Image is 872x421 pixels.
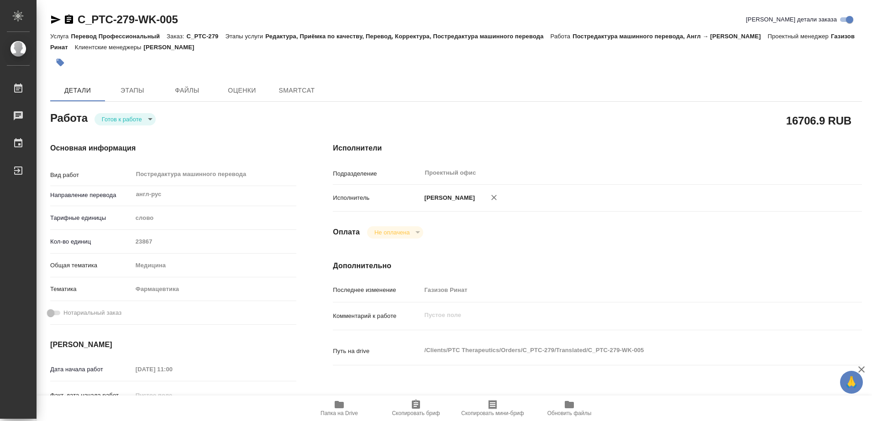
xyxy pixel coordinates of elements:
a: C_PTC-279-WK-005 [78,13,178,26]
span: Детали [56,85,100,96]
h2: 16706.9 RUB [786,113,851,128]
p: Направление перевода [50,191,132,200]
button: 🙏 [840,371,863,394]
span: Этапы [110,85,154,96]
span: Скопировать мини-бриф [461,410,524,416]
p: Услуга [50,33,71,40]
span: Скопировать бриф [392,410,440,416]
p: Тематика [50,285,132,294]
p: Работа [551,33,573,40]
p: Этапы услуги [225,33,265,40]
h4: Дополнительно [333,260,862,271]
button: Скопировать ссылку [63,14,74,25]
button: Скопировать бриф [378,395,454,421]
p: Факт. дата начала работ [50,391,132,400]
p: Проектный менеджер [767,33,830,40]
span: 🙏 [844,373,859,392]
p: Дата начала работ [50,365,132,374]
input: Пустое поле [421,283,818,296]
p: Перевод Профессиональный [71,33,167,40]
p: Последнее изменение [333,286,421,295]
p: Исполнитель [333,193,421,203]
div: Медицина [132,258,297,273]
span: Файлы [165,85,209,96]
button: Папка на Drive [301,395,378,421]
button: Не оплачена [372,229,412,236]
button: Добавить тэг [50,52,70,73]
div: слово [132,210,297,226]
span: SmartCat [275,85,319,96]
span: Обновить файлы [547,410,592,416]
p: Заказ: [167,33,186,40]
h4: Основная информация [50,143,296,154]
p: Путь на drive [333,347,421,356]
p: Подразделение [333,169,421,178]
div: Готов к работе [367,226,423,239]
p: Постредактура машинного перевода, Англ → [PERSON_NAME] [573,33,767,40]
p: Клиентские менеджеры [75,44,144,51]
p: Кол-во единиц [50,237,132,246]
button: Обновить файлы [531,395,608,421]
span: Нотариальный заказ [63,308,121,317]
p: Редактура, Приёмка по качеству, Перевод, Корректура, Постредактура машинного перевода [265,33,550,40]
textarea: /Clients/PTC Therapeutics/Orders/C_PTC-279/Translated/C_PTC-279-WK-005 [421,343,818,358]
h4: Исполнители [333,143,862,154]
button: Готов к работе [99,115,145,123]
p: Комментарий к работе [333,312,421,321]
h2: Работа [50,109,88,125]
div: Готов к работе [95,113,156,125]
h4: Оплата [333,227,360,238]
div: Фармацевтика [132,281,297,297]
input: Пустое поле [132,389,212,402]
button: Скопировать ссылку для ЯМессенджера [50,14,61,25]
button: Скопировать мини-бриф [454,395,531,421]
input: Пустое поле [132,235,297,248]
p: Вид работ [50,171,132,180]
p: [PERSON_NAME] [421,193,475,203]
span: [PERSON_NAME] детали заказа [746,15,837,24]
span: Папка на Drive [320,410,358,416]
span: Оценки [220,85,264,96]
p: C_PTC-279 [187,33,226,40]
button: Удалить исполнителя [484,187,504,208]
p: [PERSON_NAME] [144,44,201,51]
p: Общая тематика [50,261,132,270]
h4: [PERSON_NAME] [50,339,296,350]
p: Тарифные единицы [50,213,132,223]
input: Пустое поле [132,363,212,376]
